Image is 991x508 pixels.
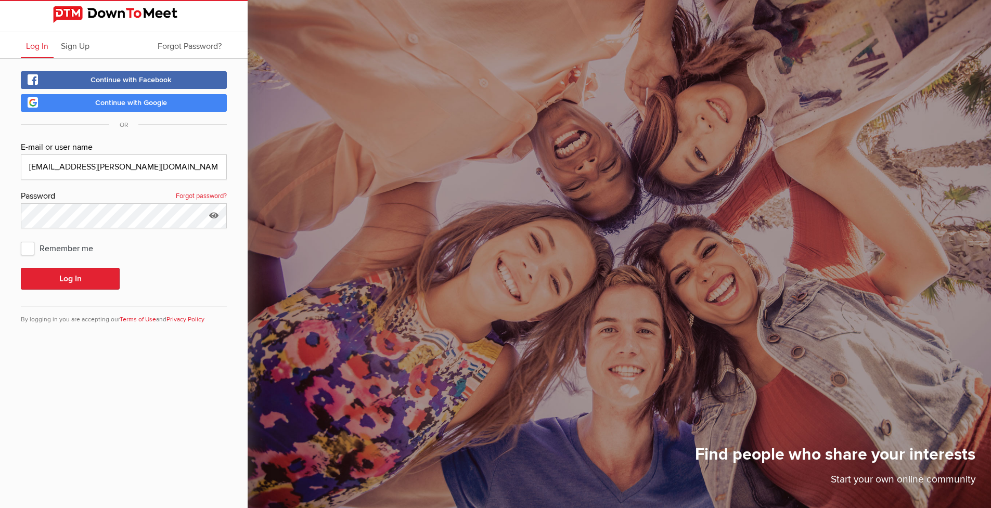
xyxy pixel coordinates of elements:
input: Email@address.com [21,154,227,179]
a: Continue with Facebook [21,71,227,89]
a: Log In [21,32,54,58]
a: Continue with Google [21,94,227,112]
a: Terms of Use [120,316,156,323]
a: Sign Up [56,32,95,58]
h1: Find people who share your interests [695,444,975,472]
span: Log In [26,41,48,51]
a: Forgot password? [176,190,227,203]
div: Password [21,190,227,203]
a: Privacy Policy [166,316,204,323]
span: OR [109,121,138,129]
div: E-mail or user name [21,141,227,154]
span: Remember me [21,239,104,257]
img: DownToMeet [53,6,195,23]
a: Forgot Password? [152,32,227,58]
div: By logging in you are accepting our and [21,306,227,324]
span: Sign Up [61,41,89,51]
span: Forgot Password? [158,41,222,51]
button: Log In [21,268,120,290]
p: Start your own online community [695,472,975,492]
span: Continue with Google [95,98,167,107]
span: Continue with Facebook [91,75,172,84]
